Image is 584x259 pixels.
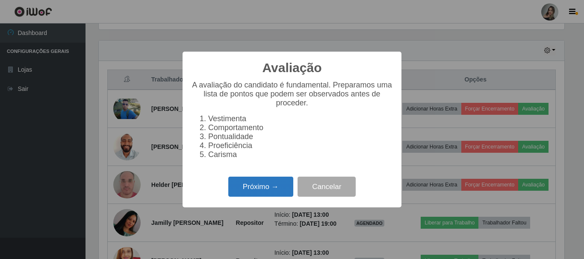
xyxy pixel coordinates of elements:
[208,141,393,150] li: Proeficiência
[298,177,356,197] button: Cancelar
[208,114,393,123] li: Vestimenta
[208,150,393,159] li: Carisma
[208,123,393,132] li: Comportamento
[191,81,393,108] p: A avaliação do candidato é fundamental. Preparamos uma lista de pontos que podem ser observados a...
[263,60,322,76] h2: Avaliação
[208,132,393,141] li: Pontualidade
[228,177,293,197] button: Próximo →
